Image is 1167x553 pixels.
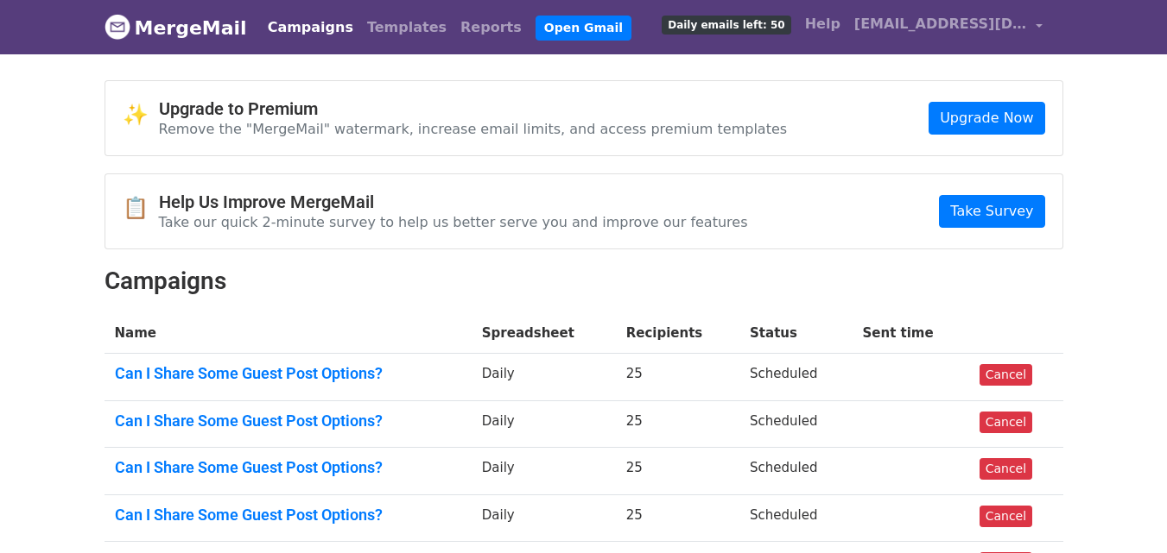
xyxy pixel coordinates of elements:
th: Recipients [616,313,739,354]
a: Cancel [980,458,1032,480]
td: Scheduled [739,448,852,495]
a: Cancel [980,412,1032,433]
td: 25 [616,448,739,495]
h2: Campaigns [105,267,1063,296]
a: Can I Share Some Guest Post Options? [115,458,461,477]
td: Daily [472,354,616,401]
td: Daily [472,494,616,542]
th: Status [739,313,852,354]
span: [EMAIL_ADDRESS][DOMAIN_NAME] [854,14,1027,35]
p: Take our quick 2-minute survey to help us better serve you and improve our features [159,213,748,231]
td: Scheduled [739,354,852,401]
th: Sent time [853,313,969,354]
span: 📋 [123,196,159,221]
a: Take Survey [939,195,1044,228]
td: 25 [616,400,739,448]
th: Spreadsheet [472,313,616,354]
a: Help [798,7,847,41]
a: Open Gmail [536,16,631,41]
a: Can I Share Some Guest Post Options? [115,364,461,383]
a: Can I Share Some Guest Post Options? [115,412,461,430]
span: ✨ [123,103,159,128]
td: Daily [472,400,616,448]
td: Scheduled [739,494,852,542]
a: Campaigns [261,10,360,45]
td: 25 [616,494,739,542]
a: Cancel [980,364,1032,386]
h4: Upgrade to Premium [159,98,788,119]
a: Templates [360,10,453,45]
td: 25 [616,354,739,401]
a: Can I Share Some Guest Post Options? [115,506,461,525]
a: Daily emails left: 50 [655,7,797,41]
a: MergeMail [105,9,247,46]
a: [EMAIL_ADDRESS][DOMAIN_NAME] [847,7,1050,47]
td: Scheduled [739,400,852,448]
th: Name [105,313,472,354]
span: Daily emails left: 50 [662,16,790,35]
p: Remove the "MergeMail" watermark, increase email limits, and access premium templates [159,120,788,138]
img: MergeMail logo [105,14,130,40]
a: Cancel [980,506,1032,527]
a: Upgrade Now [929,102,1044,135]
td: Daily [472,448,616,495]
h4: Help Us Improve MergeMail [159,192,748,212]
a: Reports [453,10,529,45]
